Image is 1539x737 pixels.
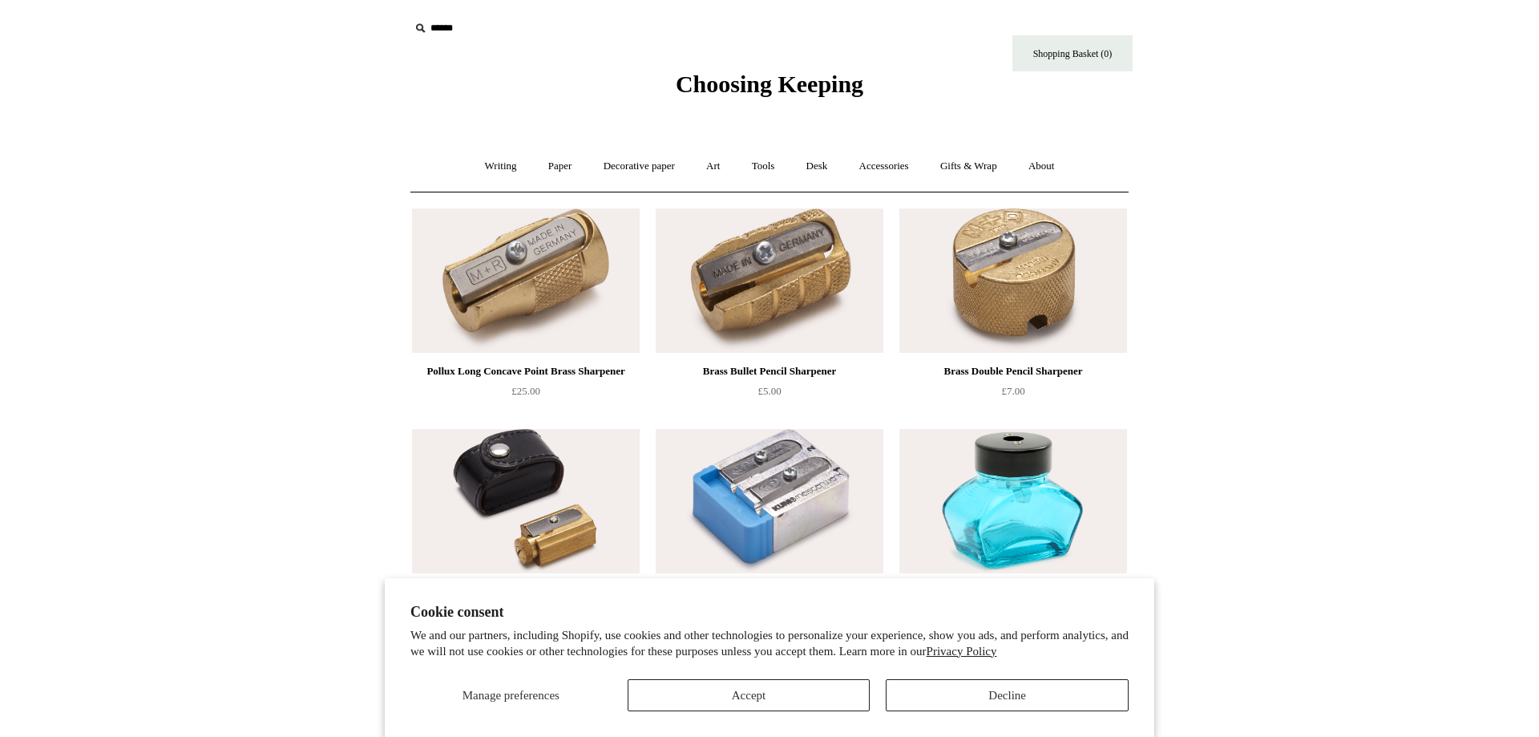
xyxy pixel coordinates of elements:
[903,362,1123,381] div: Brass Double Pencil Sharpener
[463,689,559,702] span: Manage preferences
[628,679,870,711] button: Accept
[589,145,689,188] a: Decorative paper
[1012,35,1133,71] a: Shopping Basket (0)
[1001,385,1024,397] span: £7.00
[410,628,1129,659] p: We and our partners, including Shopify, use cookies and other technologies to personalize your ex...
[899,429,1127,573] a: Blue Glass Single Pencil Sharpener with Reservoir Blue Glass Single Pencil Sharpener with Reservoir
[471,145,531,188] a: Writing
[656,429,883,573] img: The Masterpiece Two Stage Handheld Sharpener
[927,645,997,658] a: Privacy Policy
[511,385,540,397] span: £25.00
[899,209,1127,353] img: Brass Double Pencil Sharpener
[656,209,883,353] a: Brass Bullet Pencil Sharpener Brass Bullet Pencil Sharpener
[412,429,640,573] a: Brass Pencil Sharpener with Leather Case Brass Pencil Sharpener with Leather Case
[410,604,1129,621] h2: Cookie consent
[845,145,923,188] a: Accessories
[886,679,1129,711] button: Decline
[1014,145,1069,188] a: About
[899,429,1127,573] img: Blue Glass Single Pencil Sharpener with Reservoir
[412,362,640,427] a: Pollux Long Concave Point Brass Sharpener £25.00
[656,209,883,353] img: Brass Bullet Pencil Sharpener
[412,209,640,353] img: Pollux Long Concave Point Brass Sharpener
[412,429,640,573] img: Brass Pencil Sharpener with Leather Case
[534,145,587,188] a: Paper
[737,145,790,188] a: Tools
[899,209,1127,353] a: Brass Double Pencil Sharpener Brass Double Pencil Sharpener
[410,679,612,711] button: Manage preferences
[792,145,842,188] a: Desk
[926,145,1012,188] a: Gifts & Wrap
[656,429,883,573] a: The Masterpiece Two Stage Handheld Sharpener The Masterpiece Two Stage Handheld Sharpener
[899,362,1127,427] a: Brass Double Pencil Sharpener £7.00
[660,362,879,381] div: Brass Bullet Pencil Sharpener
[692,145,734,188] a: Art
[416,362,636,381] div: Pollux Long Concave Point Brass Sharpener
[676,71,863,97] span: Choosing Keeping
[656,362,883,427] a: Brass Bullet Pencil Sharpener £5.00
[676,83,863,95] a: Choosing Keeping
[757,385,781,397] span: £5.00
[412,209,640,353] a: Pollux Long Concave Point Brass Sharpener Pollux Long Concave Point Brass Sharpener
